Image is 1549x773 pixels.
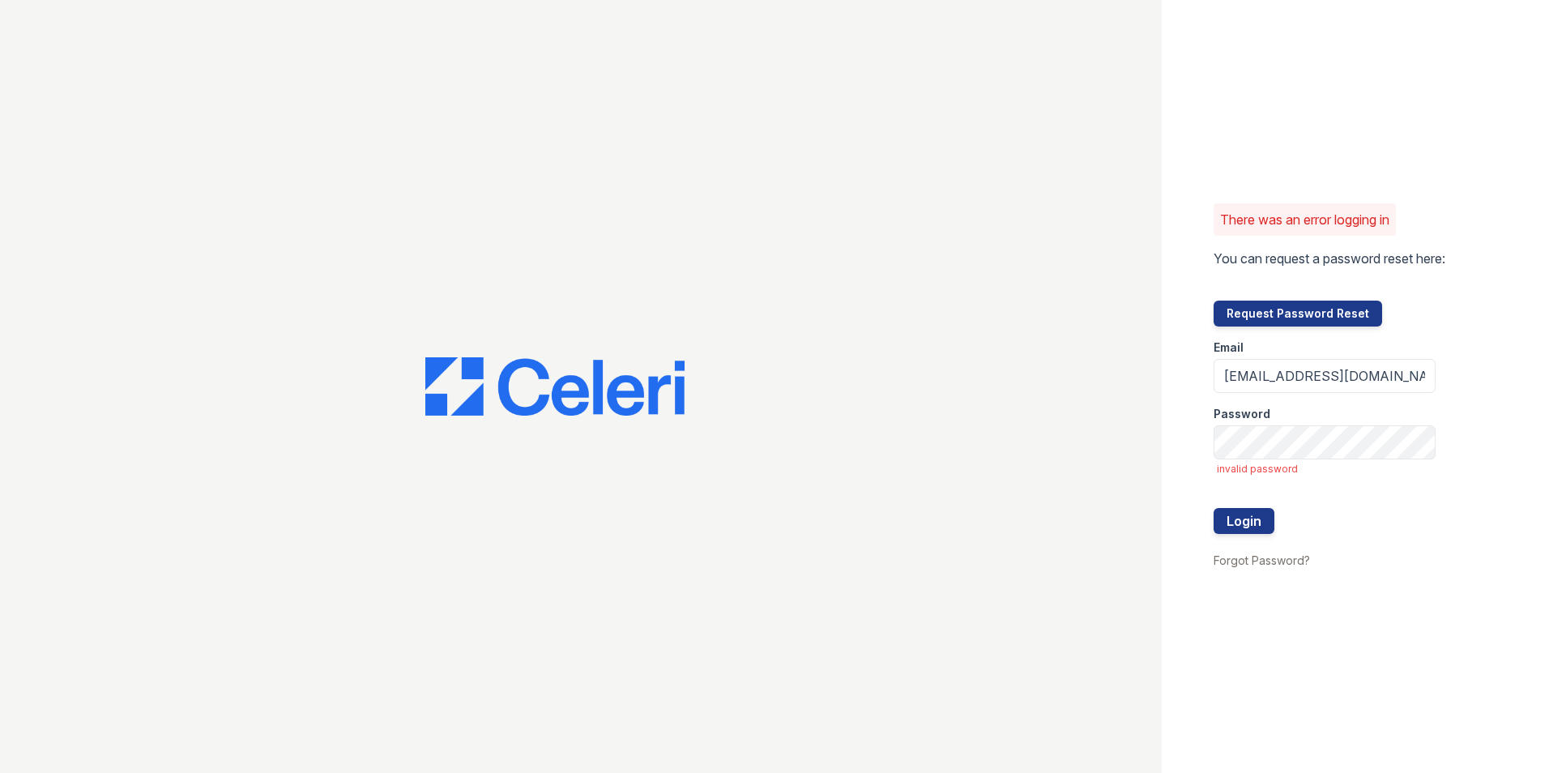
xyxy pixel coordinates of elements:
[1217,463,1436,476] span: invalid password
[1214,406,1270,422] label: Password
[1220,210,1389,229] p: There was an error logging in
[1214,249,1445,268] p: You can request a password reset here:
[1214,553,1310,567] a: Forgot Password?
[425,357,685,416] img: CE_Logo_Blue-a8612792a0a2168367f1c8372b55b34899dd931a85d93a1a3d3e32e68fde9ad4.png
[1214,301,1382,327] button: Request Password Reset
[1214,340,1244,356] label: Email
[1214,508,1274,534] button: Login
